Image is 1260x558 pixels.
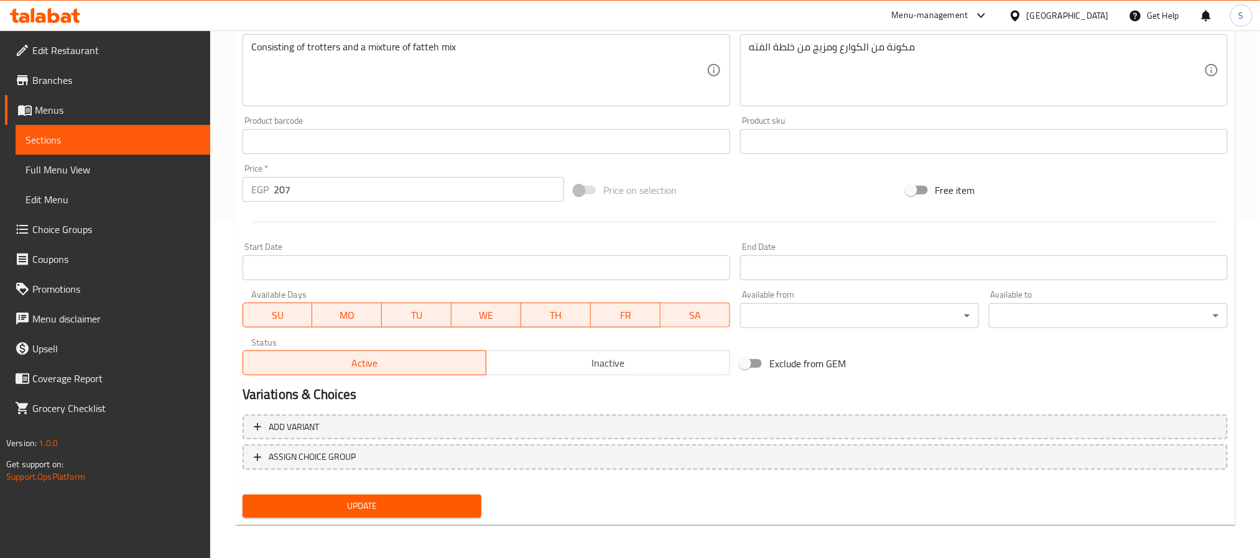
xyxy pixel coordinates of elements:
[1239,9,1244,22] span: S
[25,162,200,177] span: Full Menu View
[521,303,591,327] button: TH
[5,244,210,274] a: Coupons
[32,281,200,296] span: Promotions
[269,449,356,465] span: ASSIGN CHOICE GROUP
[6,469,85,485] a: Support.OpsPlatform
[25,132,200,147] span: Sections
[32,311,200,326] span: Menu disclaimer
[5,35,210,65] a: Edit Restaurant
[16,155,210,185] a: Full Menu View
[5,65,210,95] a: Branches
[387,306,447,324] span: TU
[456,306,516,324] span: WE
[243,444,1228,470] button: ASSIGN CHOICE GROUP
[491,354,725,372] span: Inactive
[16,125,210,155] a: Sections
[5,393,210,423] a: Grocery Checklist
[243,495,481,518] button: Update
[243,350,487,375] button: Active
[603,183,677,198] span: Price on selection
[596,306,655,324] span: FR
[243,385,1228,404] h2: Variations & Choices
[16,185,210,214] a: Edit Menu
[248,306,308,324] span: SU
[5,334,210,364] a: Upsell
[740,129,1228,154] input: Please enter product sku
[740,303,979,328] div: ​
[1027,9,1109,22] div: [GEOGRAPHIC_DATA]
[32,341,200,356] span: Upsell
[39,435,58,451] span: 1.0.0
[32,222,200,237] span: Choice Groups
[25,192,200,207] span: Edit Menu
[252,498,471,514] span: Update
[591,303,660,327] button: FR
[32,401,200,416] span: Grocery Checklist
[243,303,313,327] button: SU
[243,414,1228,440] button: Add variant
[251,41,706,100] textarea: Consisting of trotters and a mixture of fatteh mix
[312,303,382,327] button: MO
[769,356,846,371] span: Exclude from GEM
[749,41,1204,100] textarea: مكونة من الكوارع ومزيج من خلطة الفته
[5,364,210,393] a: Coverage Report
[243,129,730,154] input: Please enter product barcode
[269,419,319,435] span: Add variant
[5,274,210,304] a: Promotions
[5,95,210,125] a: Menus
[248,354,482,372] span: Active
[251,182,269,197] p: EGP
[6,456,63,472] span: Get support on:
[892,8,968,23] div: Menu-management
[526,306,586,324] span: TH
[5,214,210,244] a: Choice Groups
[5,304,210,334] a: Menu disclaimer
[32,371,200,386] span: Coverage Report
[989,303,1228,328] div: ​
[32,43,200,58] span: Edit Restaurant
[317,306,377,324] span: MO
[274,177,564,202] input: Please enter price
[486,350,730,375] button: Inactive
[6,435,37,451] span: Version:
[665,306,725,324] span: SA
[35,103,200,117] span: Menus
[382,303,452,327] button: TU
[32,252,200,267] span: Coupons
[32,73,200,88] span: Branches
[452,303,521,327] button: WE
[660,303,730,327] button: SA
[935,183,975,198] span: Free item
